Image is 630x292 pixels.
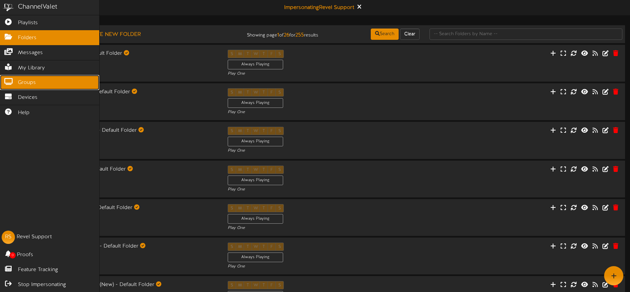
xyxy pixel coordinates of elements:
div: Always Playing [228,98,283,108]
strong: 26 [284,32,289,38]
div: RS [2,231,15,244]
div: [GEOGRAPHIC_DATA] 3 - Default Folder [27,204,218,212]
div: Always Playing [228,60,283,69]
button: Clear [400,29,420,40]
span: Proofs [17,251,33,259]
div: Play One [228,71,419,77]
span: 0 [10,252,16,258]
div: Bountiful_04_Loan Office - Default Folder [27,127,218,134]
div: Showing page of for results [222,28,323,39]
div: ID: 18050 Landscape ( 16:9 ) [27,57,218,69]
span: Feature Tracking [18,266,58,274]
span: Groups [18,79,36,87]
div: Kearns_022_Ourdoor LED (New) - Default Folder [27,281,218,289]
input: -- Search Folders by Name -- [430,29,622,40]
button: Search [371,29,399,40]
div: Play One [228,148,419,154]
span: Folders [18,34,37,42]
strong: 1 [277,32,279,38]
span: Playlists [18,19,38,27]
span: Messages [18,49,43,57]
div: Always Playing [228,214,283,224]
div: Play One [228,110,419,115]
div: Play One [228,225,419,231]
div: ID: 19348 Landscape ( 16:9 ) [27,173,218,184]
div: Outdoor Monument - Default Folder [27,166,218,173]
div: Sandy_024_Teller 1 - Default Folder [27,50,218,57]
div: ID: 19505 Landscape ( 16:9 ) [27,250,218,261]
div: Revel Support [17,233,52,241]
div: Play One [228,187,419,192]
div: LV Tenaya_123_Teller 2 - Default Folder [27,88,218,96]
span: Help [18,109,30,117]
div: ID: 19504 Landscape ( 16:9 ) [27,212,218,223]
div: Always Playing [228,137,283,146]
div: ID: 18362 Portrait ( 9:16 ) [27,134,218,146]
div: ID: 18319 Landscape ( 16:9 ) [27,96,218,107]
strong: 255 [295,32,304,38]
div: Play One [228,264,419,269]
button: Create New Folder [77,31,143,39]
div: Always Playing [228,253,283,262]
span: Devices [18,94,38,102]
div: ChannelValet [18,2,57,12]
span: My Library [18,64,45,72]
span: Stop Impersonating [18,281,66,289]
div: Always Playing [228,176,283,185]
div: Kearns_022_Outdoor LED - Default Folder [27,243,218,250]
